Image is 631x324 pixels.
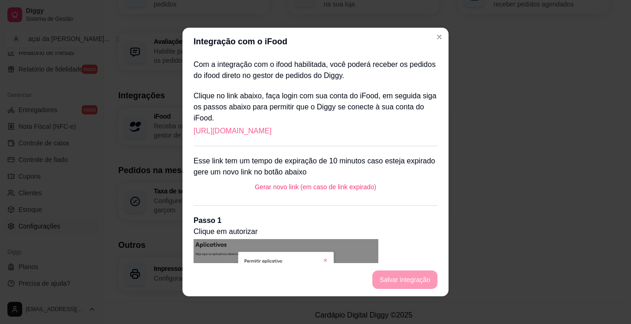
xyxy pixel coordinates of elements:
p: Clique no link abaixo, faça login com sua conta do iFood, em seguida siga os passos abaixo para p... [194,90,437,124]
header: Integração com o iFood [182,28,449,55]
p: Esse link tem um tempo de expiração de 10 minutos caso esteja expirado gere um novo link no botão... [194,156,437,178]
p: Clique em autorizar [194,226,437,237]
p: Passo 1 [194,215,437,226]
a: [URL][DOMAIN_NAME] [194,126,272,137]
button: Close [432,30,447,44]
p: Com a integração com o ifood habilitada, você poderá receber os pedidos do ifood direto no gestor... [194,59,437,81]
button: Gerar novo link (em caso de link expirado) [247,178,383,196]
